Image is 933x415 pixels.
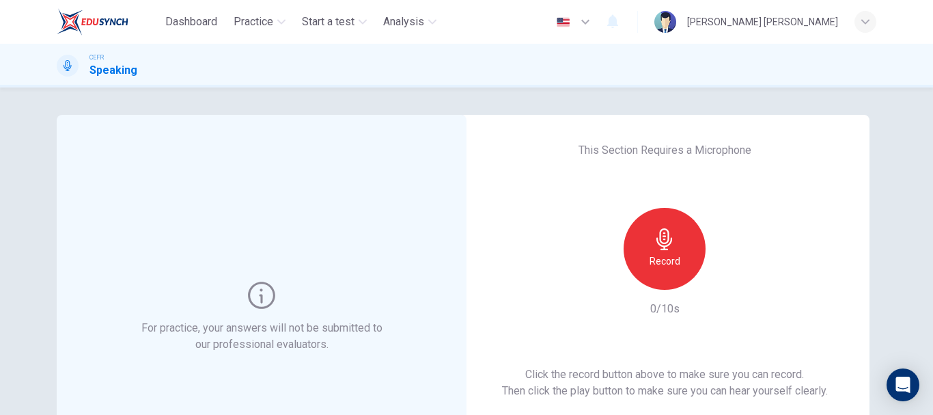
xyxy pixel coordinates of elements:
button: Record [624,208,706,290]
span: Practice [234,14,273,30]
span: Dashboard [165,14,217,30]
button: Analysis [378,10,442,34]
h6: For practice, your answers will not be submitted to our professional evaluators. [139,320,385,353]
h6: This Section Requires a Microphone [579,142,751,159]
a: EduSynch logo [57,8,160,36]
h6: 0/10s [650,301,680,317]
h6: Click the record button above to make sure you can record. Then click the play button to make sur... [502,366,828,399]
img: EduSynch logo [57,8,128,36]
button: Dashboard [160,10,223,34]
img: Profile picture [654,11,676,33]
span: Analysis [383,14,424,30]
button: Start a test [296,10,372,34]
h1: Speaking [89,62,137,79]
div: [PERSON_NAME] [PERSON_NAME] [687,14,838,30]
img: en [555,17,572,27]
button: Practice [228,10,291,34]
span: CEFR [89,53,104,62]
div: Open Intercom Messenger [887,369,919,401]
span: Start a test [302,14,354,30]
h6: Record [650,253,680,269]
